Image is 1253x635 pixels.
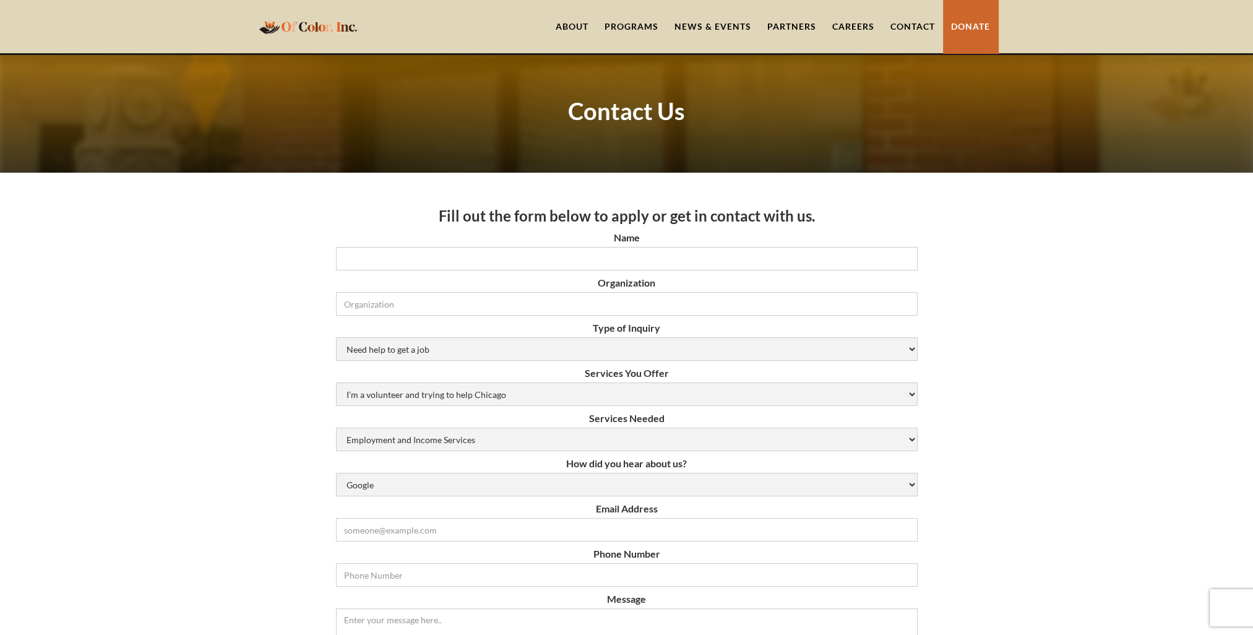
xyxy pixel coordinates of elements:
[605,20,658,33] div: Programs
[336,563,918,587] input: Phone Number
[336,412,918,425] label: Services Needed
[336,518,918,542] input: someone@example.com
[336,207,918,225] h3: Fill out the form below to apply or get in contact with us.
[336,457,918,470] label: How did you hear about us?
[256,12,361,41] a: home
[336,277,918,289] label: Organization
[336,322,918,334] label: Type of Inquiry
[336,231,918,244] label: Name
[336,593,918,605] label: Message
[336,367,918,379] label: Services You Offer
[336,548,918,560] label: Phone Number
[336,503,918,515] label: Email Address
[336,292,918,316] input: Organization
[568,97,685,125] strong: Contact Us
